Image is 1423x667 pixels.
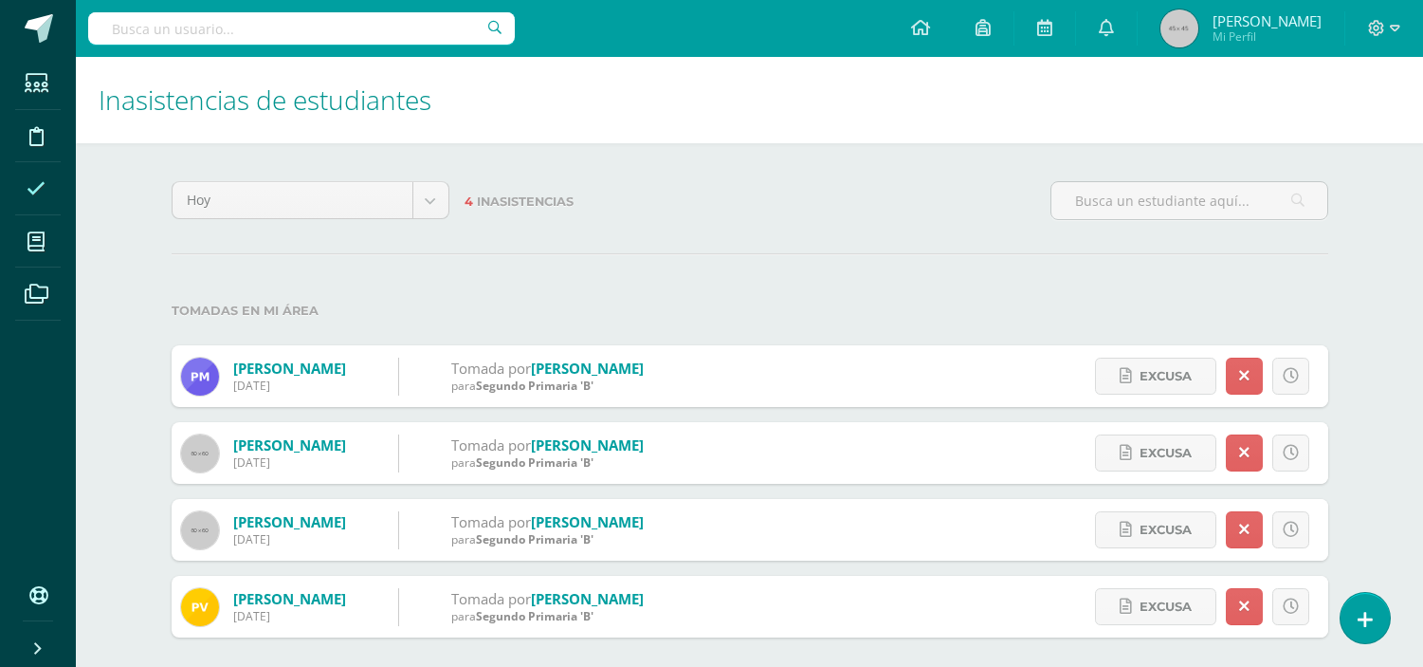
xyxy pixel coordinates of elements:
[181,358,219,396] img: d6d156518758a182c7a4fdd1eb21ae48.png
[173,182,448,218] a: Hoy
[1213,28,1322,45] span: Mi Perfil
[451,378,644,394] div: para
[181,511,219,549] img: 60x60
[451,608,644,624] div: para
[233,435,346,454] a: [PERSON_NAME]
[1051,182,1327,219] input: Busca un estudiante aquí...
[233,359,346,378] a: [PERSON_NAME]
[1140,589,1192,624] span: Excusa
[233,512,346,531] a: [PERSON_NAME]
[1140,512,1192,547] span: Excusa
[88,12,515,45] input: Busca un usuario...
[99,82,431,118] span: Inasistencias de estudiantes
[1140,359,1192,394] span: Excusa
[233,589,346,608] a: [PERSON_NAME]
[451,454,644,471] div: para
[181,435,219,472] img: 60x60
[451,589,531,608] span: Tomada por
[451,531,644,547] div: para
[181,588,219,626] img: 133b78b307fb59a36e3f589cc99f5be2.png
[477,195,574,209] span: Inasistencias
[233,608,346,624] div: [DATE]
[531,359,644,378] a: [PERSON_NAME]
[172,291,1328,330] label: Tomadas en mi área
[233,378,346,394] div: [DATE]
[1095,435,1216,472] a: Excusa
[465,195,473,209] span: 4
[1140,435,1192,471] span: Excusa
[451,512,531,531] span: Tomada por
[476,454,593,471] span: Segundo Primaria 'B'
[531,512,644,531] a: [PERSON_NAME]
[1095,511,1216,548] a: Excusa
[476,378,593,394] span: Segundo Primaria 'B'
[187,182,398,218] span: Hoy
[1160,9,1198,47] img: 45x45
[531,435,644,454] a: [PERSON_NAME]
[451,435,531,454] span: Tomada por
[1213,11,1322,30] span: [PERSON_NAME]
[476,531,593,547] span: Segundo Primaria 'B'
[1095,358,1216,395] a: Excusa
[1095,588,1216,625] a: Excusa
[451,359,531,378] span: Tomada por
[476,608,593,624] span: Segundo Primaria 'B'
[233,454,346,471] div: [DATE]
[531,589,644,608] a: [PERSON_NAME]
[233,531,346,547] div: [DATE]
